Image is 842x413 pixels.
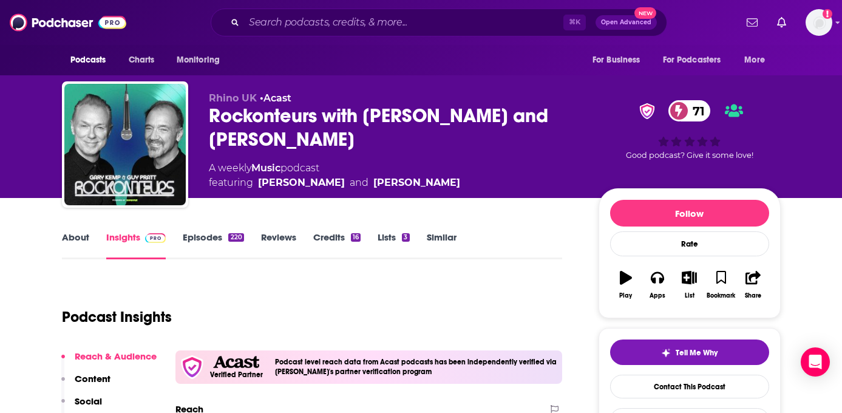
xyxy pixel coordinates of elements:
[129,52,155,69] span: Charts
[772,12,791,33] a: Show notifications dropdown
[650,292,665,299] div: Apps
[177,52,220,69] span: Monitoring
[626,151,753,160] span: Good podcast? Give it some love!
[350,176,368,190] span: and
[806,9,832,36] span: Logged in as rhyleeawpr
[213,356,259,369] img: Acast
[676,348,718,358] span: Tell Me Why
[563,15,586,30] span: ⌘ K
[427,231,457,259] a: Similar
[736,49,780,72] button: open menu
[705,263,737,307] button: Bookmark
[313,231,361,259] a: Credits16
[62,49,122,72] button: open menu
[806,9,832,36] button: Show profile menu
[168,49,236,72] button: open menu
[584,49,656,72] button: open menu
[121,49,162,72] a: Charts
[373,176,460,190] a: Guy Pratt
[61,373,110,395] button: Content
[251,162,280,174] a: Music
[209,176,460,190] span: featuring
[275,358,558,376] h4: Podcast level reach data from Acast podcasts has been independently verified via [PERSON_NAME]'s ...
[70,52,106,69] span: Podcasts
[62,308,172,326] h1: Podcast Insights
[742,12,762,33] a: Show notifications dropdown
[737,263,769,307] button: Share
[180,355,204,379] img: verfied icon
[610,231,769,256] div: Rate
[744,52,765,69] span: More
[211,9,667,36] div: Search podcasts, credits, & more...
[263,92,291,104] a: Acast
[244,13,563,32] input: Search podcasts, credits, & more...
[75,395,102,407] p: Social
[261,231,296,259] a: Reviews
[228,233,243,242] div: 220
[806,9,832,36] img: User Profile
[402,233,409,242] div: 3
[75,350,157,362] p: Reach & Audience
[663,52,721,69] span: For Podcasters
[209,161,460,190] div: A weekly podcast
[610,375,769,398] a: Contact This Podcast
[642,263,673,307] button: Apps
[61,350,157,373] button: Reach & Audience
[260,92,291,104] span: •
[634,7,656,19] span: New
[610,263,642,307] button: Play
[673,263,705,307] button: List
[258,176,345,190] a: Gary Kemp
[668,100,711,121] a: 71
[610,200,769,227] button: Follow
[592,52,640,69] span: For Business
[209,92,257,104] span: Rhino UK
[62,231,89,259] a: About
[636,103,659,119] img: verified Badge
[801,347,830,377] div: Open Intercom Messenger
[210,371,263,378] h5: Verified Partner
[351,233,361,242] div: 16
[610,340,769,365] button: tell me why sparkleTell Me Why
[378,231,409,259] a: Lists3
[823,9,832,19] svg: Add a profile image
[707,292,735,299] div: Bookmark
[655,49,739,72] button: open menu
[599,92,781,168] div: verified Badge71Good podcast? Give it some love!
[681,100,711,121] span: 71
[10,11,126,34] img: Podchaser - Follow, Share and Rate Podcasts
[64,84,186,205] img: Rockonteurs with Gary Kemp and Guy Pratt
[145,233,166,243] img: Podchaser Pro
[685,292,694,299] div: List
[619,292,632,299] div: Play
[183,231,243,259] a: Episodes220
[661,348,671,358] img: tell me why sparkle
[601,19,651,26] span: Open Advanced
[75,373,110,384] p: Content
[745,292,761,299] div: Share
[596,15,657,30] button: Open AdvancedNew
[106,231,166,259] a: InsightsPodchaser Pro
